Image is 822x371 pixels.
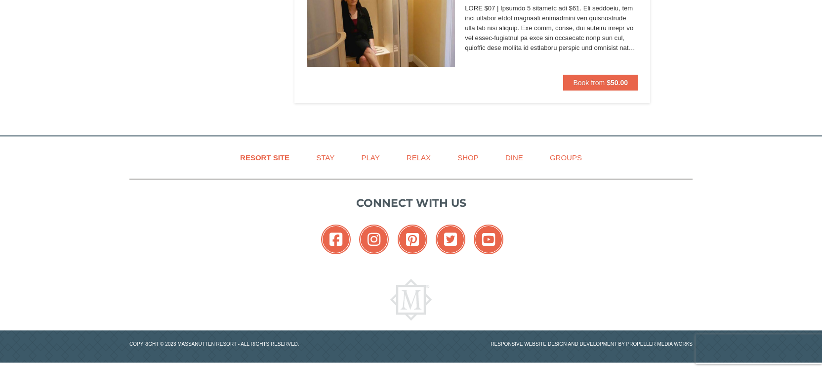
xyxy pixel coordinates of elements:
a: Responsive website design and development by Propeller Media Works [491,341,693,347]
a: Shop [445,146,491,169]
a: Relax [394,146,443,169]
a: Dine [493,146,535,169]
img: Massanutten Resort Logo [390,279,432,321]
span: LORE $07 | Ipsumdo 5 sitametc adi $61. Eli seddoeiu, tem inci utlabor etdol magnaali enimadmini v... [465,3,638,53]
button: Book from $50.00 [563,75,638,91]
p: Connect with us [129,195,693,211]
a: Groups [537,146,594,169]
a: Stay [304,146,347,169]
iframe: reCAPTCHA [696,334,822,364]
a: Resort Site [228,146,302,169]
strong: $50.00 [607,79,628,87]
span: Book from [573,79,605,87]
p: Copyright © 2023 Massanutten Resort - All Rights Reserved. [122,340,411,348]
a: Play [349,146,392,169]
